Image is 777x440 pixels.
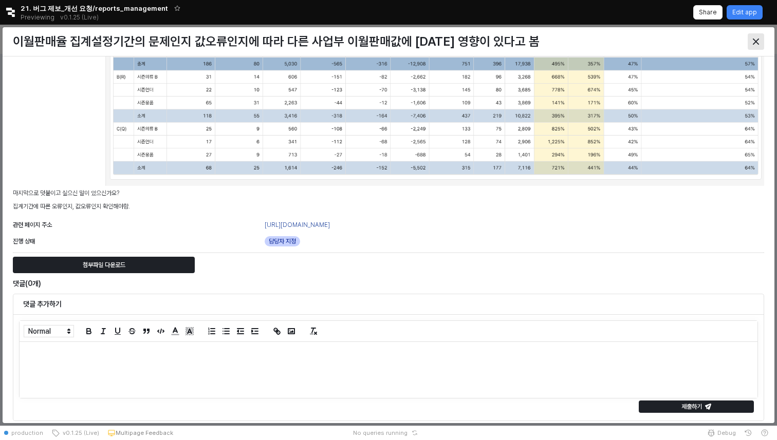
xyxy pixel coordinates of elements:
[54,10,104,25] button: Releases and History
[693,5,723,20] button: Share app
[13,279,511,288] h6: 댓글(0개)
[699,8,717,16] p: Share
[681,403,702,411] p: 제출하기
[717,429,736,437] span: Debug
[13,221,52,228] span: 관련 페이지 주소
[732,8,757,16] p: Edit app
[748,33,764,50] button: Close
[21,10,104,25] div: Previewing v0.1.25 (Live)
[60,429,99,437] span: v0.1.25 (Live)
[410,430,420,436] button: Reset app state
[21,12,54,23] span: Previewing
[116,429,173,437] p: Multipage Feedback
[23,299,754,309] h6: 댓글 추가하기
[83,261,125,269] p: 첨부파일 다운로드
[11,429,43,437] span: production
[13,238,35,245] span: 진행 상태
[703,426,740,440] button: Debug
[13,202,764,211] p: 집계기간에 따른 오류인지, 값오류인지 확인해야함.
[172,3,182,13] button: Add app to favorites
[13,257,195,273] button: 첨부파일 다운로드
[103,426,177,440] button: Multipage Feedback
[60,13,99,22] p: v0.1.25 (Live)
[740,426,756,440] button: History
[727,5,763,20] button: Edit app
[265,221,330,228] a: [URL][DOMAIN_NAME]
[13,34,575,49] h3: 이월판매율 집계설정기간의 문제인지 값오류인지에 따라 다른 사업부 이월판매값에 [DATE] 영향이 있다고 봄
[47,426,103,440] button: v0.1.25 (Live)
[269,236,296,246] span: 담당자 지정
[353,429,408,437] span: No queries running
[639,400,754,413] button: 제출하기
[21,3,168,13] span: 21. 버그 제보_개선 요청/reports_management
[756,426,773,440] button: Help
